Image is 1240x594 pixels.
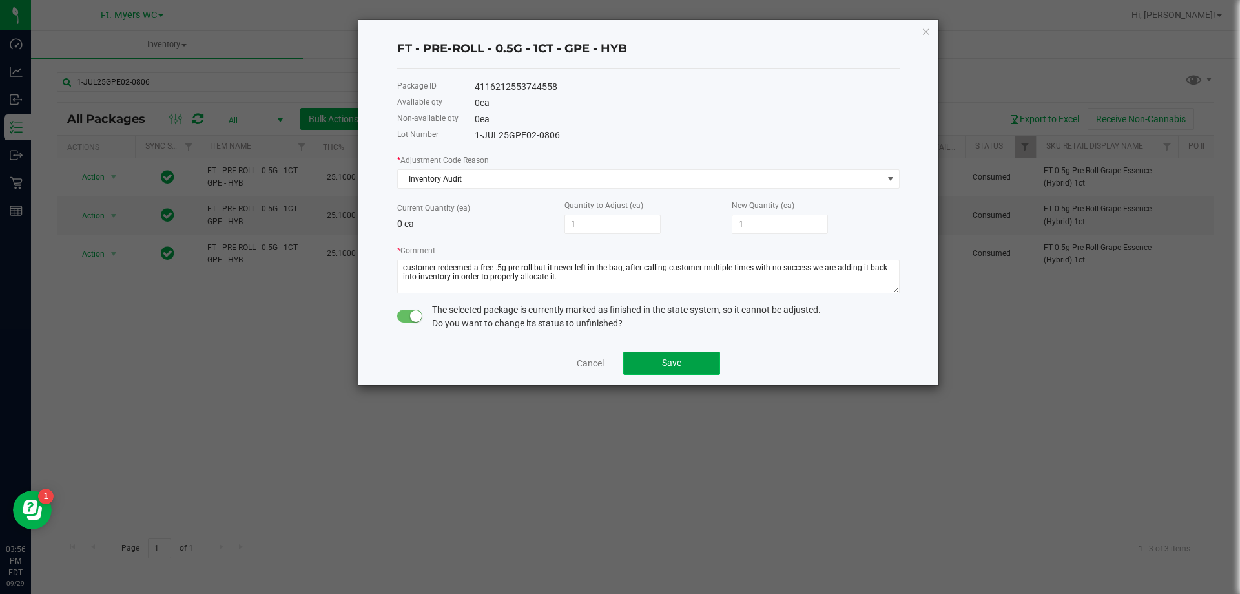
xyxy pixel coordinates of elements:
label: New Quantity (ea) [732,200,794,211]
label: Available qty [397,96,442,108]
label: Comment [397,245,435,257]
div: 0 [475,112,900,126]
div: 1-JUL25GPE02-0806 [475,129,900,142]
span: The selected package is currently marked as finished in the state system, so it cannot be adjuste... [432,303,821,330]
label: Quantity to Adjust (ea) [564,200,643,211]
p: 0 ea [397,217,564,231]
h4: FT - PRE-ROLL - 0.5G - 1CT - GPE - HYB [397,41,900,58]
button: Save [623,352,720,375]
iframe: Resource center [13,491,52,529]
label: Adjustment Code Reason [397,154,489,166]
span: ea [480,98,490,108]
span: Save [662,357,681,368]
div: 4116212553744558 [475,80,900,94]
label: Non-available qty [397,112,459,124]
input: 0 [565,215,660,233]
span: Inventory Audit [398,170,883,188]
label: Package ID [397,80,437,92]
label: Lot Number [397,129,439,140]
input: 0 [732,215,827,233]
div: 0 [475,96,900,110]
iframe: Resource center unread badge [38,489,54,504]
a: Cancel [577,357,604,370]
span: ea [480,114,490,124]
label: Current Quantity (ea) [397,202,470,214]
